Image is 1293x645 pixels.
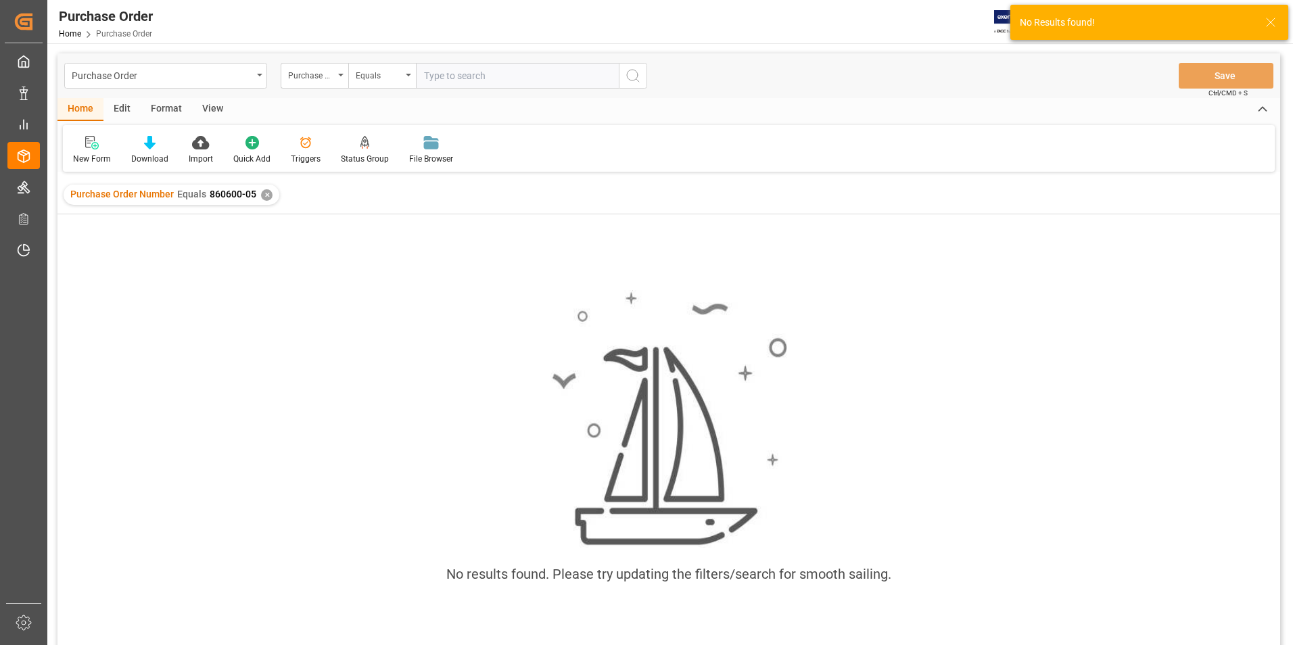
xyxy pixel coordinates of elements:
div: Quick Add [233,153,271,165]
div: No Results found! [1020,16,1252,30]
button: search button [619,63,647,89]
div: New Form [73,153,111,165]
div: File Browser [409,153,453,165]
span: Equals [177,189,206,199]
button: open menu [64,63,267,89]
input: Type to search [416,63,619,89]
div: Status Group [341,153,389,165]
button: Save [1179,63,1273,89]
div: Download [131,153,168,165]
div: Purchase Order Number [288,66,334,82]
div: Purchase Order [72,66,252,83]
div: Import [189,153,213,165]
div: Purchase Order [59,6,153,26]
div: No results found. Please try updating the filters/search for smooth sailing. [446,564,891,584]
span: 860600-05 [210,189,256,199]
span: Purchase Order Number [70,189,174,199]
a: Home [59,29,81,39]
img: smooth_sailing.jpeg [550,290,787,548]
div: Edit [103,98,141,121]
div: Home [57,98,103,121]
button: open menu [348,63,416,89]
div: Format [141,98,192,121]
div: ✕ [261,189,273,201]
span: Ctrl/CMD + S [1208,88,1248,98]
div: View [192,98,233,121]
div: Equals [356,66,402,82]
img: Exertis%20JAM%20-%20Email%20Logo.jpg_1722504956.jpg [994,10,1041,34]
button: open menu [281,63,348,89]
div: Triggers [291,153,321,165]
